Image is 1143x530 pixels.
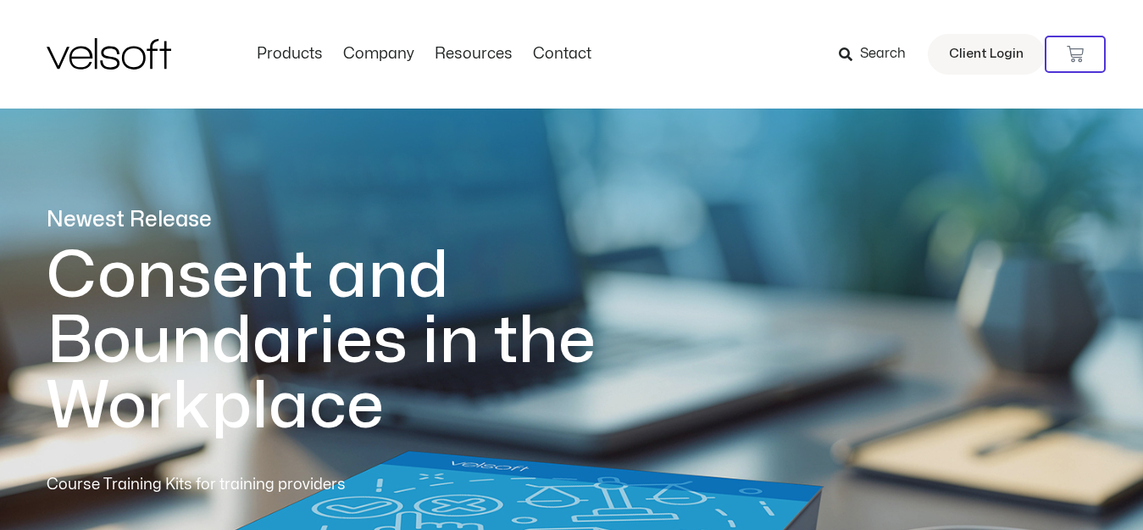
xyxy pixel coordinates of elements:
[949,43,1024,65] span: Client Login
[424,45,523,64] a: ResourcesMenu Toggle
[247,45,333,64] a: ProductsMenu Toggle
[47,205,665,235] p: Newest Release
[333,45,424,64] a: CompanyMenu Toggle
[47,38,171,70] img: Velsoft Training Materials
[839,40,918,69] a: Search
[247,45,602,64] nav: Menu
[860,43,906,65] span: Search
[47,243,665,439] h1: Consent and Boundaries in the Workplace
[47,473,469,497] p: Course Training Kits for training providers
[523,45,602,64] a: ContactMenu Toggle
[928,34,1045,75] a: Client Login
